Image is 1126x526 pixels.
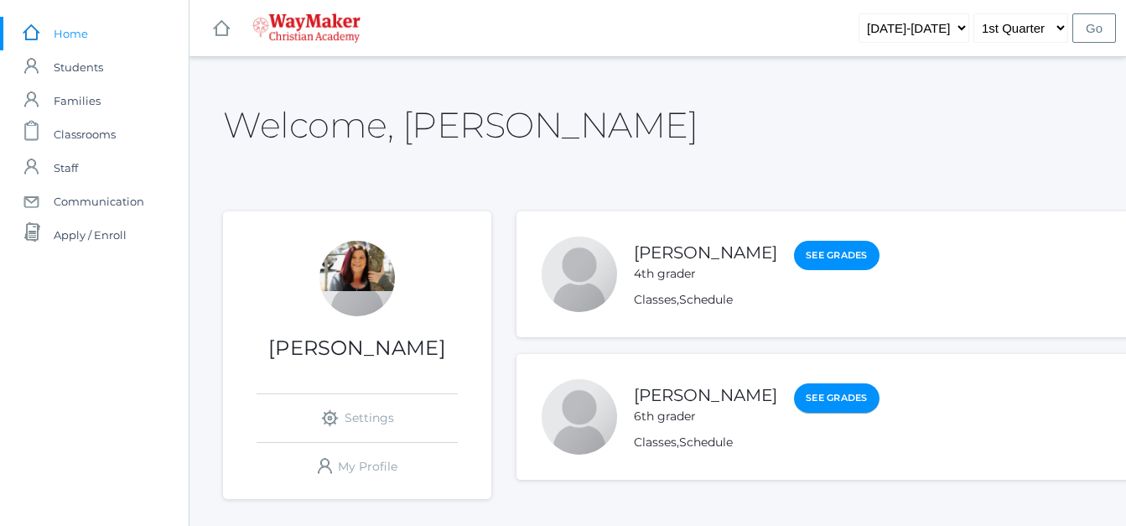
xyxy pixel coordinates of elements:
a: [PERSON_NAME] [634,242,777,263]
span: Classrooms [54,117,116,151]
span: Apply / Enroll [54,218,127,252]
span: Staff [54,151,78,185]
input: Go [1072,13,1116,43]
a: My Profile [257,443,458,491]
a: Classes [634,292,677,307]
div: , [634,434,880,451]
div: 6th grader [634,408,777,425]
span: Home [54,17,88,50]
h1: [PERSON_NAME] [223,337,491,359]
a: Schedule [679,292,733,307]
a: [PERSON_NAME] [634,385,777,405]
a: See Grades [794,241,880,270]
a: See Grades [794,383,880,414]
span: Families [54,84,101,117]
img: 4_waymaker-logo-stack-white.png [252,13,361,43]
h2: Welcome, [PERSON_NAME] [223,106,698,144]
a: Classes [634,435,677,450]
div: Tallon Pecor [542,237,617,312]
div: Gina Pecor [319,241,395,316]
span: Students [54,50,103,84]
a: Schedule [679,435,733,450]
div: 4th grader [634,265,777,283]
span: Communication [54,185,144,218]
div: Cole Pecor [542,379,617,455]
div: , [634,291,880,309]
a: Settings [257,394,458,442]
